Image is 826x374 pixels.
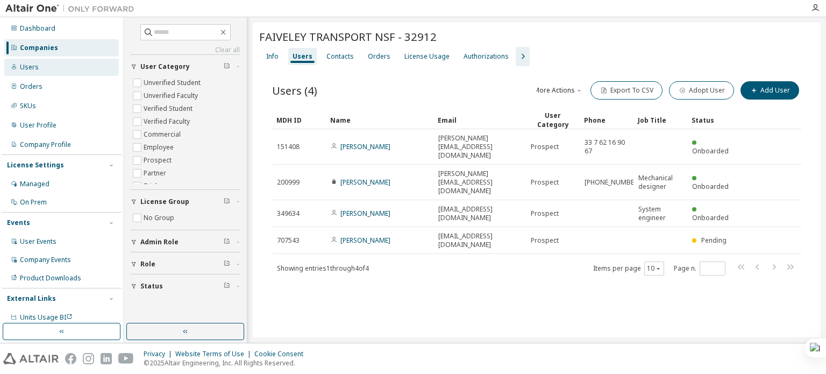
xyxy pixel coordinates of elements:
button: Admin Role [131,230,240,254]
button: Role [131,252,240,276]
div: Company Profile [20,140,71,149]
div: Authorizations [464,52,509,61]
span: Clear filter [224,260,230,269]
div: Users [20,63,39,72]
div: License Settings [7,161,64,170]
button: Export To CSV [590,81,663,100]
span: 349634 [277,209,300,218]
span: [PERSON_NAME][EMAIL_ADDRESS][DOMAIN_NAME] [438,170,521,195]
div: Companies [20,44,58,52]
div: External Links [7,294,56,303]
div: Privacy [144,350,175,358]
a: Clear all [131,46,240,54]
span: Prospect [531,178,559,187]
div: User Profile [20,121,56,130]
div: Job Title [638,111,683,129]
img: altair_logo.svg [3,353,59,364]
div: User Category [530,111,575,129]
div: Orders [368,52,390,61]
span: 200999 [277,178,300,187]
div: Contacts [326,52,354,61]
span: Clear filter [224,282,230,291]
label: Partner [144,167,168,180]
span: Pending [701,236,727,245]
button: License Group [131,190,240,214]
label: Unverified Student [144,76,203,89]
span: Onboarded [692,146,729,156]
div: License Usage [404,52,450,61]
span: Items per page [593,262,664,276]
button: User Category [131,55,240,79]
div: Email [438,111,522,129]
button: Adopt User [669,81,734,100]
div: Company Events [20,256,71,264]
div: Users [293,52,312,61]
span: Role [140,260,155,269]
button: More Actions [532,81,584,100]
span: Admin Role [140,238,179,246]
div: Status [692,111,737,129]
div: SKUs [20,102,36,110]
label: Prospect [144,154,174,167]
span: Users (4) [272,83,317,98]
span: 707543 [277,236,300,245]
span: Clear filter [224,238,230,246]
label: No Group [144,211,176,224]
span: Status [140,282,163,291]
span: Onboarded [692,182,729,191]
img: youtube.svg [118,353,134,364]
div: Product Downloads [20,274,81,283]
label: Verified Faculty [144,115,192,128]
label: Employee [144,141,176,154]
span: Clear filter [224,197,230,206]
div: Phone [584,111,629,129]
div: Events [7,218,30,227]
div: Orders [20,82,42,91]
span: [PHONE_NUMBER] [585,178,640,187]
span: User Category [140,62,190,71]
span: [EMAIL_ADDRESS][DOMAIN_NAME] [438,232,521,249]
span: Units Usage BI [20,313,73,322]
div: On Prem [20,198,47,207]
img: Altair One [5,3,140,14]
div: Managed [20,180,49,188]
div: Cookie Consent [254,350,310,358]
img: facebook.svg [65,353,76,364]
span: Prospect [531,143,559,151]
img: linkedin.svg [101,353,112,364]
span: Page n. [674,262,725,276]
button: Add User [740,81,799,100]
span: FAIVELEY TRANSPORT NSF - 32912 [259,29,437,44]
span: License Group [140,197,189,206]
label: Trial [144,180,159,193]
button: Status [131,274,240,298]
a: [PERSON_NAME] [340,209,390,218]
span: Mechanical designer [638,174,682,191]
div: User Events [20,237,56,246]
div: Info [266,52,279,61]
span: [PERSON_NAME][EMAIL_ADDRESS][DOMAIN_NAME] [438,134,521,160]
a: [PERSON_NAME] [340,142,390,151]
button: 10 [647,264,661,273]
div: MDH ID [276,111,322,129]
a: [PERSON_NAME] [340,178,390,187]
img: instagram.svg [83,353,94,364]
span: Onboarded [692,213,729,222]
span: [EMAIL_ADDRESS][DOMAIN_NAME] [438,205,521,222]
span: Prospect [531,236,559,245]
div: Website Terms of Use [175,350,254,358]
div: Dashboard [20,24,55,33]
span: Showing entries 1 through 4 of 4 [277,264,369,273]
div: Name [330,111,429,129]
a: [PERSON_NAME] [340,236,390,245]
label: Unverified Faculty [144,89,200,102]
span: Clear filter [224,62,230,71]
label: Commercial [144,128,183,141]
span: Prospect [531,209,559,218]
label: Verified Student [144,102,195,115]
span: 33 7 62 16 90 67 [585,138,629,156]
p: © 2025 Altair Engineering, Inc. All Rights Reserved. [144,358,310,368]
span: 151408 [277,143,300,151]
span: System engineer [638,205,682,222]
